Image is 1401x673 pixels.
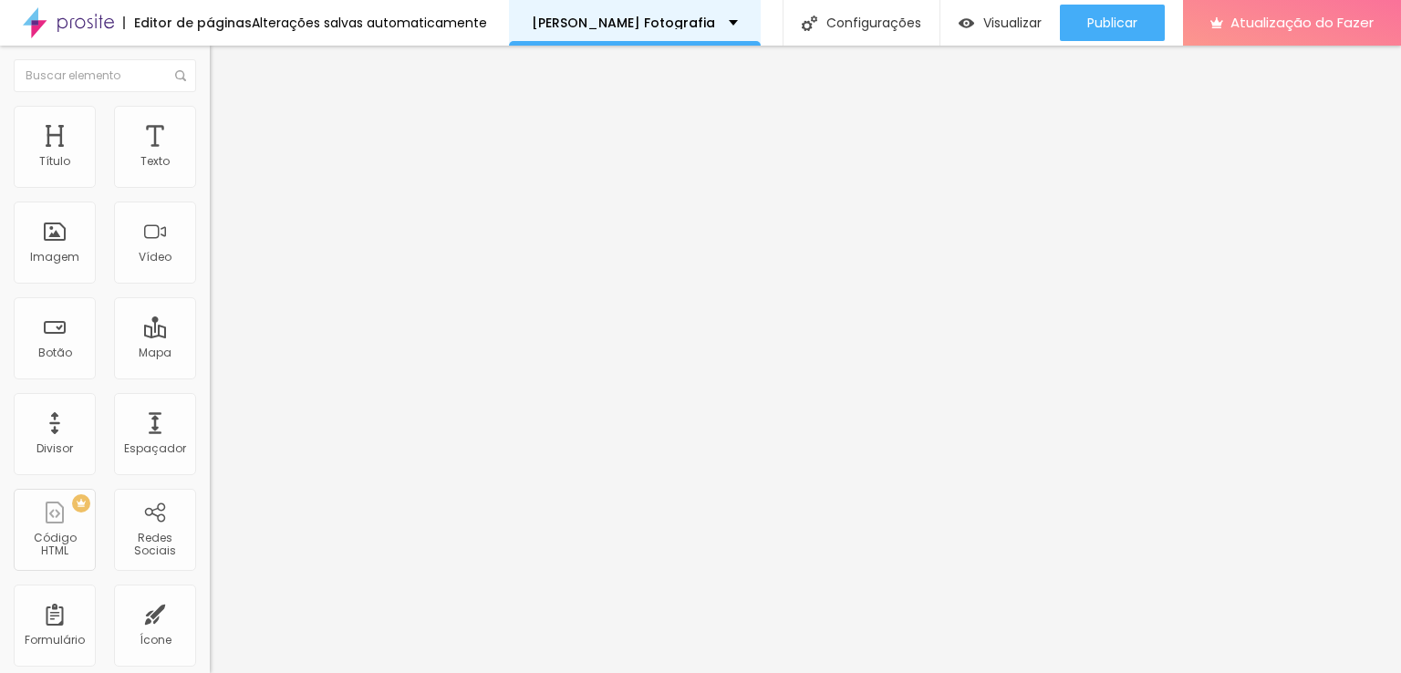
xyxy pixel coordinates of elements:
[30,249,79,264] font: Imagem
[140,153,170,169] font: Texto
[39,153,70,169] font: Título
[140,632,171,647] font: Ícone
[252,14,487,32] font: Alterações salvas automaticamente
[134,14,252,32] font: Editor de páginas
[1230,13,1374,32] font: Atualização do Fazer
[532,14,715,32] font: [PERSON_NAME] Fotografia
[959,16,974,31] img: view-1.svg
[802,16,817,31] img: Ícone
[983,14,1042,32] font: Visualizar
[38,345,72,360] font: Botão
[940,5,1060,41] button: Visualizar
[25,632,85,647] font: Formulário
[36,440,73,456] font: Divisor
[139,345,171,360] font: Mapa
[175,70,186,81] img: Ícone
[826,14,921,32] font: Configurações
[14,59,196,92] input: Buscar elemento
[1060,5,1165,41] button: Publicar
[34,530,77,558] font: Código HTML
[134,530,176,558] font: Redes Sociais
[124,440,186,456] font: Espaçador
[139,249,171,264] font: Vídeo
[1087,14,1137,32] font: Publicar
